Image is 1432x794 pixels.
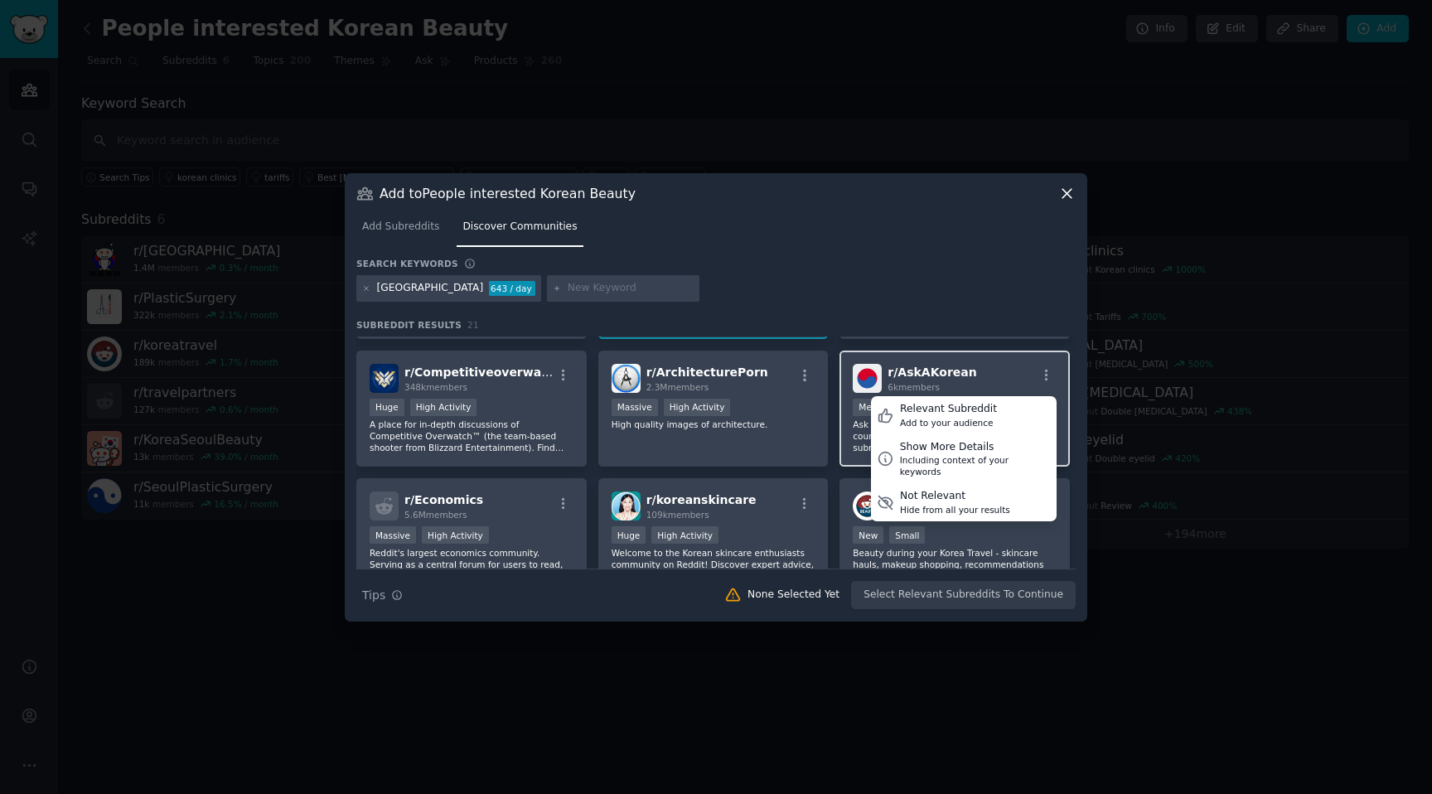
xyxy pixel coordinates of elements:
[664,399,731,416] div: High Activity
[377,281,484,296] div: [GEOGRAPHIC_DATA]
[568,281,694,296] input: New Keyword
[422,526,489,544] div: High Activity
[612,364,641,393] img: ArchitecturePorn
[853,547,1057,582] p: Beauty during your Korea Travel - skincare hauls, makeup shopping, recommendations and tips.
[646,510,709,520] span: 109k members
[370,526,416,544] div: Massive
[362,220,439,235] span: Add Subreddits
[612,526,646,544] div: Huge
[853,526,883,544] div: New
[370,399,404,416] div: Huge
[404,510,467,520] span: 5.6M members
[612,491,641,520] img: koreanskincare
[853,399,920,416] div: Medium Size
[362,587,385,604] span: Tips
[404,366,562,379] span: r/ Competitiveoverwatch
[900,489,1010,504] div: Not Relevant
[889,526,925,544] div: Small
[489,281,535,296] div: 643 / day
[853,364,882,393] img: AskAKorean
[900,454,1051,477] div: Including context of your keywords
[380,185,636,202] h3: Add to People interested Korean Beauty
[467,320,479,330] span: 21
[370,419,573,453] p: A place for in-depth discussions of Competitive Overwatch™ (the team-based shooter from Blizzard ...
[612,399,658,416] div: Massive
[404,382,467,392] span: 348k members
[612,419,815,430] p: High quality images of architecture.
[853,419,1057,453] p: Ask [DEMOGRAPHIC_DATA] about their country/culture! Please read the rules prior to submitting/res...
[356,214,445,248] a: Add Subreddits
[900,504,1010,516] div: Hide from all your results
[410,399,477,416] div: High Activity
[612,547,815,582] p: Welcome to the Korean skincare enthusiasts community on Reddit! Discover expert advice, product r...
[356,581,409,610] button: Tips
[462,220,577,235] span: Discover Communities
[356,258,458,269] h3: Search keywords
[900,440,1051,455] div: Show More Details
[356,319,462,331] span: Subreddit Results
[900,417,997,428] div: Add to your audience
[888,382,940,392] span: 6k members
[888,366,976,379] span: r/ AskAKorean
[404,493,483,506] span: r/ Economics
[646,366,768,379] span: r/ ArchitecturePorn
[370,364,399,393] img: Competitiveoverwatch
[370,547,573,582] p: Reddit's largest economics community. Serving as a central forum for users to read, discuss, and ...
[646,382,709,392] span: 2.3M members
[457,214,583,248] a: Discover Communities
[646,493,757,506] span: r/ koreanskincare
[747,588,839,603] div: None Selected Yet
[651,526,718,544] div: High Activity
[853,491,882,520] img: KoreaTravelBeauty
[900,402,997,417] div: Relevant Subreddit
